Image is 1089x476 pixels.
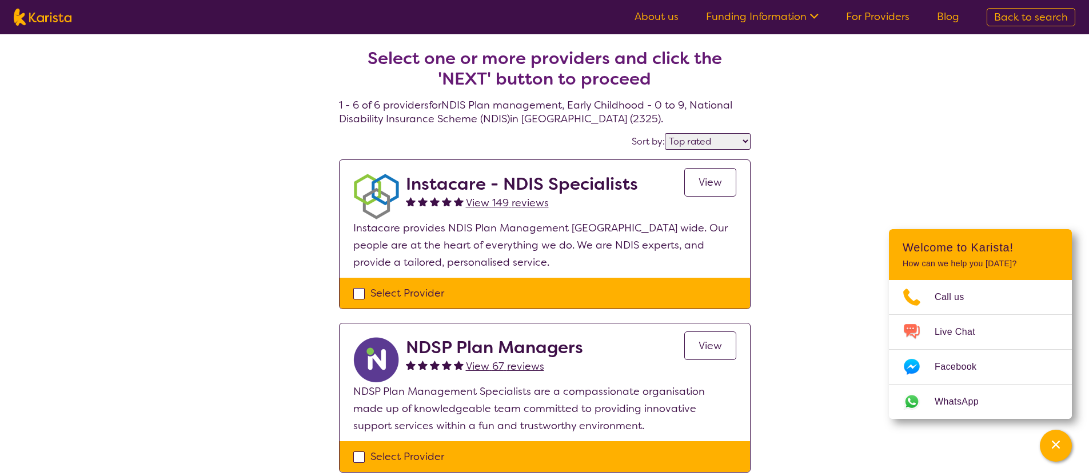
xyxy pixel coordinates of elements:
span: Call us [935,289,978,306]
h4: 1 - 6 of 6 providers for NDIS Plan management , Early Childhood - 0 to 9 , National Disability In... [339,21,751,126]
a: Back to search [987,8,1075,26]
button: Channel Menu [1040,430,1072,462]
span: WhatsApp [935,393,992,410]
a: View 149 reviews [466,194,549,211]
h2: NDSP Plan Managers [406,337,583,358]
a: View 67 reviews [466,358,544,375]
label: Sort by: [632,135,665,147]
img: fullstar [430,360,440,370]
span: View [699,339,722,353]
p: Instacare provides NDIS Plan Management [GEOGRAPHIC_DATA] wide. Our people are at the heart of ev... [353,219,736,271]
span: Live Chat [935,323,989,341]
a: Web link opens in a new tab. [889,385,1072,419]
img: fullstar [418,360,428,370]
img: obkhna0zu27zdd4ubuus.png [353,174,399,219]
p: How can we help you [DATE]? [903,259,1058,269]
span: View 149 reviews [466,196,549,210]
img: fullstar [430,197,440,206]
a: View [684,168,736,197]
h2: Welcome to Karista! [903,241,1058,254]
a: For Providers [846,10,910,23]
p: NDSP Plan Management Specialists are a compassionate organisation made up of knowledgeable team c... [353,383,736,434]
span: View 67 reviews [466,359,544,373]
span: Facebook [935,358,990,375]
ul: Choose channel [889,280,1072,419]
a: About us [635,10,679,23]
img: fullstar [442,360,452,370]
div: Channel Menu [889,229,1072,419]
a: Funding Information [706,10,819,23]
img: fullstar [454,360,464,370]
img: fullstar [406,360,416,370]
img: fullstar [442,197,452,206]
h2: Instacare - NDIS Specialists [406,174,638,194]
img: fullstar [418,197,428,206]
img: ryxpuxvt8mh1enfatjpo.png [353,337,399,383]
span: Back to search [994,10,1068,24]
h2: Select one or more providers and click the 'NEXT' button to proceed [353,48,737,89]
span: View [699,175,722,189]
a: View [684,331,736,360]
img: Karista logo [14,9,71,26]
img: fullstar [406,197,416,206]
a: Blog [937,10,959,23]
img: fullstar [454,197,464,206]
